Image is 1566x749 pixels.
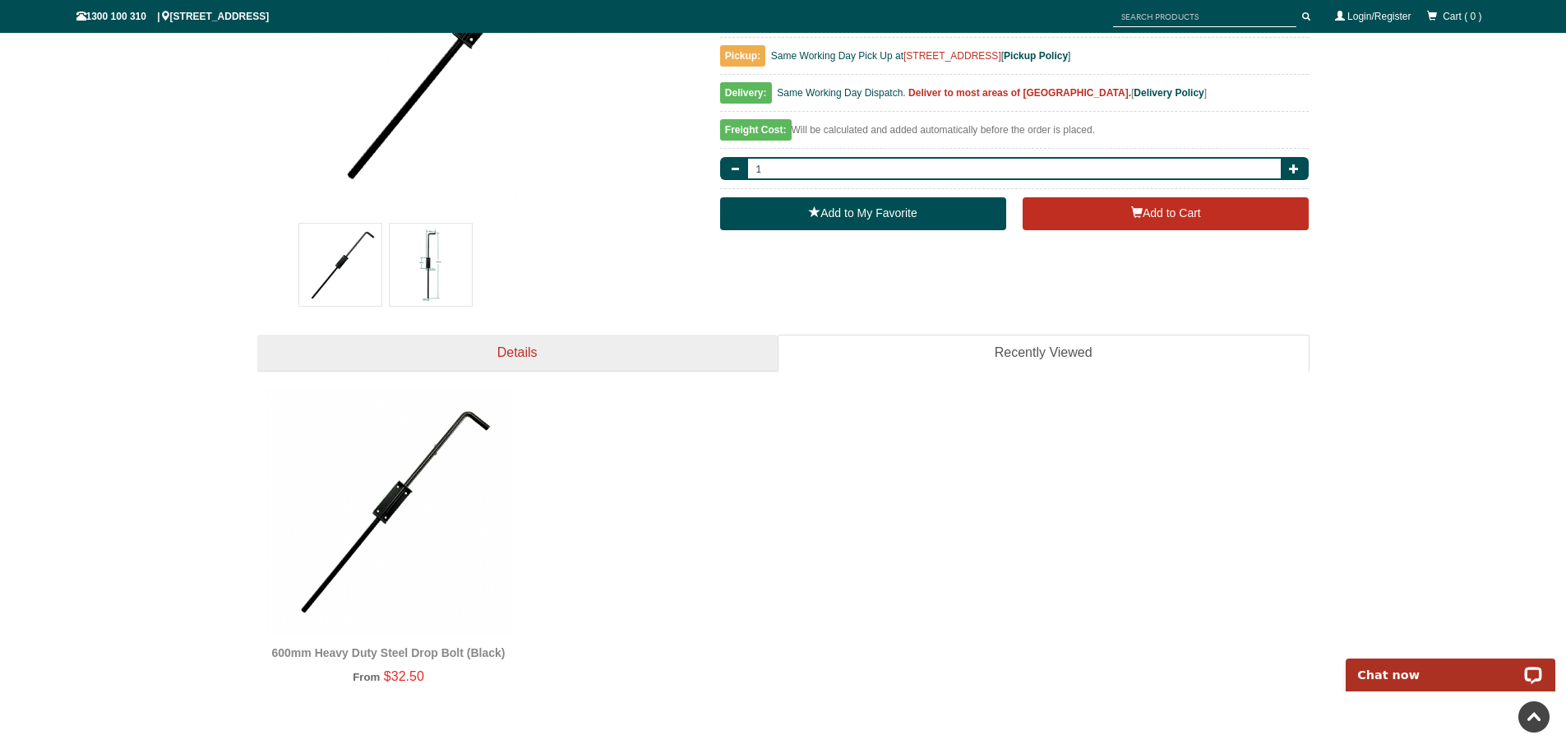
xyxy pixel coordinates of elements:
a: Recently Viewed [778,335,1310,372]
span: From [353,671,380,683]
img: 600mm Heavy Duty Steel Drop Bolt (Black) - Gate Warehouse [266,388,512,635]
div: [ ] [720,83,1310,112]
a: Login/Register [1347,11,1411,22]
a: 600mm Heavy Duty Steel Drop Bolt (Black) [272,646,506,659]
a: Add to My Favorite [720,197,1006,230]
a: Pickup Policy [1004,50,1068,62]
img: 600mm Heavy Duty Steel Drop Bolt (Black) [390,224,472,306]
b: Deliver to most areas of [GEOGRAPHIC_DATA]. [908,87,1131,99]
span: Cart ( 0 ) [1443,11,1481,22]
div: Will be calculated and added automatically before the order is placed. [720,120,1310,149]
button: Add to Cart [1023,197,1309,230]
input: SEARCH PRODUCTS [1113,7,1296,27]
span: Freight Cost: [720,119,792,141]
img: 600mm Heavy Duty Steel Drop Bolt (Black) [299,224,381,306]
span: Same Working Day Dispatch. [777,87,906,99]
a: Details [257,335,778,372]
iframe: LiveChat chat widget [1335,640,1566,691]
span: $32.50 [384,669,424,683]
span: 1300 100 310 | [STREET_ADDRESS] [76,11,270,22]
a: Delivery Policy [1134,87,1203,99]
a: [STREET_ADDRESS] [903,50,1001,62]
span: Same Working Day Pick Up at [ ] [771,50,1071,62]
span: Delivery: [720,82,772,104]
span: Pickup: [720,45,765,67]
